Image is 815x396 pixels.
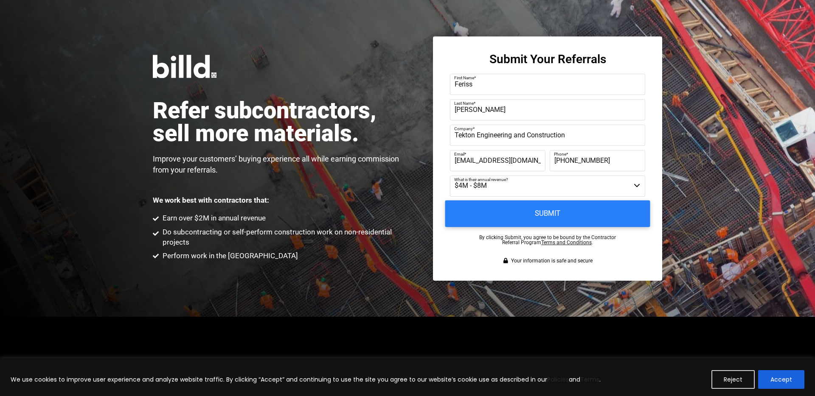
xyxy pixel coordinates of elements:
p: Improve your customers’ buying experience all while earning commission from your referrals. [153,153,407,176]
span: Phone [554,151,566,156]
button: Accept [758,370,804,389]
span: Do subcontracting or self-perform construction work on non-residential projects [160,227,408,248]
a: Terms and Conditions [541,240,592,245]
a: Terms [580,375,599,384]
h1: Refer subcontractors, sell more materials. [153,99,407,145]
input: Submit [445,200,650,227]
button: Reject [711,370,755,389]
span: Earn over $2M in annual revenue [160,213,266,223]
p: By clicking Submit, you agree to be bound by the Contractor Referral Program . [479,235,616,245]
span: Perform work in the [GEOGRAPHIC_DATA] [160,251,298,261]
span: Your information is safe and secure [509,258,593,264]
p: We work best with contractors that: [153,197,269,204]
span: Email [454,151,464,156]
p: We use cookies to improve user experience and analyze website traffic. By clicking “Accept” and c... [11,374,601,385]
span: First Name [454,75,474,80]
h3: Submit Your Referrals [489,53,606,65]
a: Policies [547,375,569,384]
span: Last Name [454,100,474,105]
span: Company [454,126,473,131]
